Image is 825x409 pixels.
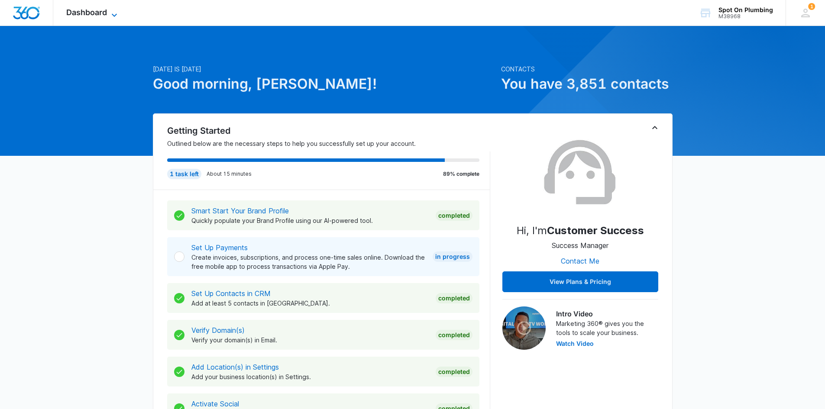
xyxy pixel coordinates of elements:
button: Contact Me [552,251,608,271]
p: Quickly populate your Brand Profile using our AI-powered tool. [191,216,429,225]
img: Intro Video [502,306,546,350]
img: Customer Success [537,129,624,216]
h3: Intro Video [556,309,658,319]
p: Contacts [501,64,673,74]
div: Completed [436,330,472,340]
p: Create invoices, subscriptions, and process one-time sales online. Download the free mobile app t... [191,253,426,271]
div: Completed [436,293,472,303]
div: Completed [436,210,472,221]
div: account id [718,13,773,19]
h1: You have 3,851 contacts [501,74,673,94]
a: Set Up Contacts in CRM [191,289,271,298]
p: [DATE] is [DATE] [153,64,496,74]
p: Success Manager [552,240,608,251]
h1: Good morning, [PERSON_NAME]! [153,74,496,94]
a: Add Location(s) in Settings [191,363,279,371]
p: Verify your domain(s) in Email. [191,335,429,345]
div: notifications count [808,3,815,10]
a: Activate Social [191,399,239,408]
p: Marketing 360® gives you the tools to scale your business. [556,319,658,337]
button: View Plans & Pricing [502,271,658,292]
div: account name [718,6,773,13]
h2: Getting Started [167,124,490,137]
a: Verify Domain(s) [191,326,245,335]
div: 1 task left [167,169,201,179]
button: Toggle Collapse [650,122,660,133]
p: Hi, I'm [517,223,644,238]
button: Watch Video [556,341,594,347]
a: Smart Start Your Brand Profile [191,206,289,215]
p: 89% complete [443,170,479,178]
span: 1 [808,3,815,10]
div: In Progress [433,251,472,262]
p: Outlined below are the necessary steps to help you successfully set up your account. [167,139,490,148]
p: Add at least 5 contacts in [GEOGRAPHIC_DATA]. [191,299,429,308]
span: Dashboard [66,8,107,17]
div: Completed [436,367,472,377]
a: Set Up Payments [191,243,248,252]
p: Add your business location(s) in Settings. [191,372,429,381]
strong: Customer Success [547,224,644,237]
p: About 15 minutes [207,170,252,178]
